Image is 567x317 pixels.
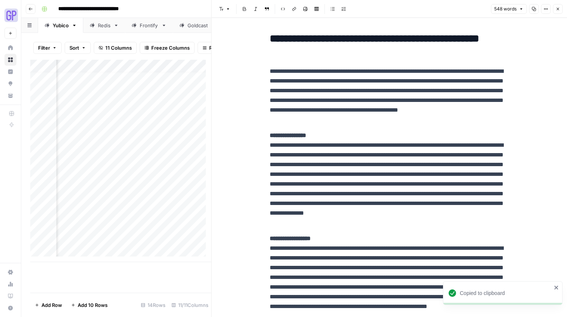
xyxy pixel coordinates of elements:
a: Redis [83,18,125,33]
div: Redis [98,22,111,29]
a: Opportunities [4,78,16,90]
button: Sort [65,42,91,54]
span: Filter [38,44,50,52]
button: Workspace: Growth Plays [4,6,16,25]
button: 548 words [491,4,527,14]
span: Sort [69,44,79,52]
img: Growth Plays Logo [4,9,18,22]
div: Yubico [53,22,69,29]
button: Add 10 Rows [66,299,112,311]
a: Settings [4,266,16,278]
button: Add Row [30,299,66,311]
span: Add 10 Rows [78,301,108,309]
span: 548 words [494,6,517,12]
button: Help + Support [4,302,16,314]
button: Freeze Columns [140,42,195,54]
a: Browse [4,54,16,66]
button: close [554,285,559,290]
button: Row Height [198,42,241,54]
span: Add Row [41,301,62,309]
div: Copied to clipboard [460,289,552,297]
button: Filter [33,42,62,54]
a: Learning Hub [4,290,16,302]
a: Your Data [4,90,16,102]
div: Frontify [140,22,158,29]
a: Frontify [125,18,173,33]
div: 14 Rows [138,299,168,311]
div: 11/11 Columns [168,299,211,311]
div: Goldcast [188,22,208,29]
a: Insights [4,66,16,78]
a: Goldcast [173,18,223,33]
a: Usage [4,278,16,290]
a: Home [4,42,16,54]
button: 11 Columns [94,42,137,54]
span: 11 Columns [105,44,132,52]
span: Freeze Columns [151,44,190,52]
a: Yubico [38,18,83,33]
